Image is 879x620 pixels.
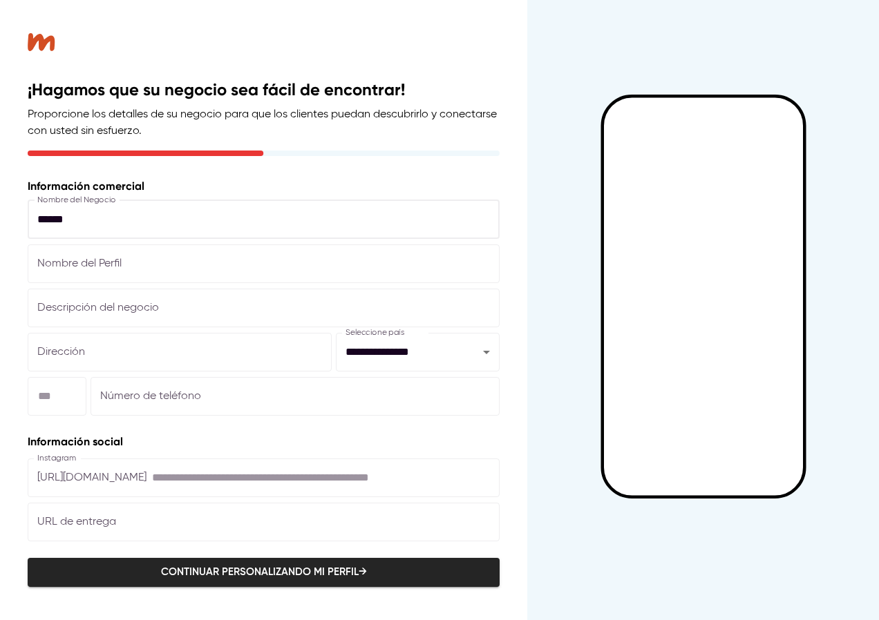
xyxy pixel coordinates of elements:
[43,563,485,581] span: Continuar personalizando mi perfil →
[28,434,500,450] p: Información social
[28,106,500,139] p: Proporcione los detalles de su negocio para que los clientes puedan descubrirlo y conectarse con ...
[37,469,146,486] p: [URL][DOMAIN_NAME]
[604,98,803,496] iframe: Mobile Preview
[28,558,500,587] button: Continuar personalizando mi perfil→
[28,178,500,195] p: Información comercial
[28,79,500,101] h2: ¡Hagamos que su negocio sea fácil de encontrar!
